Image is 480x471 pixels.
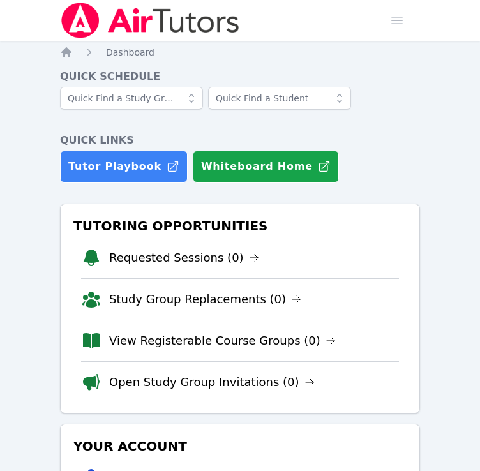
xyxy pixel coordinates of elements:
[60,87,203,110] input: Quick Find a Study Group
[106,47,154,57] span: Dashboard
[60,69,420,84] h4: Quick Schedule
[71,214,409,237] h3: Tutoring Opportunities
[109,290,301,308] a: Study Group Replacements (0)
[109,249,259,267] a: Requested Sessions (0)
[109,373,315,391] a: Open Study Group Invitations (0)
[60,151,188,183] a: Tutor Playbook
[208,87,351,110] input: Quick Find a Student
[193,151,339,183] button: Whiteboard Home
[71,435,409,458] h3: Your Account
[60,3,241,38] img: Air Tutors
[109,332,336,350] a: View Registerable Course Groups (0)
[60,46,420,59] nav: Breadcrumb
[106,46,154,59] a: Dashboard
[60,133,420,148] h4: Quick Links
